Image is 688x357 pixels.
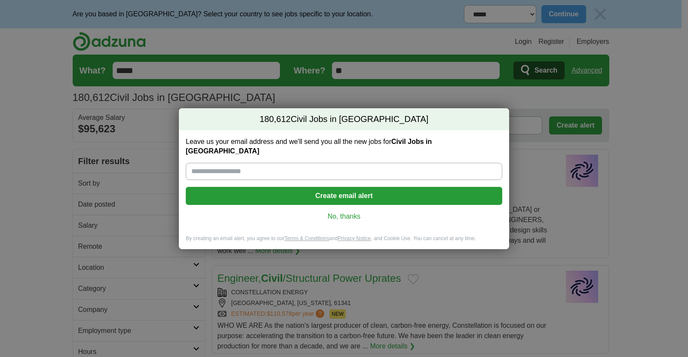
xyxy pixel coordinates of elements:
a: Terms & Conditions [284,235,329,241]
a: Privacy Notice [338,235,371,241]
button: Create email alert [186,187,502,205]
div: By creating an email alert, you agree to our and , and Cookie Use. You can cancel at any time. [179,235,509,249]
span: 180,612 [260,113,291,125]
h2: Civil Jobs in [GEOGRAPHIC_DATA] [179,108,509,131]
label: Leave us your email address and we'll send you all the new jobs for [186,137,502,156]
a: No, thanks [193,212,495,221]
